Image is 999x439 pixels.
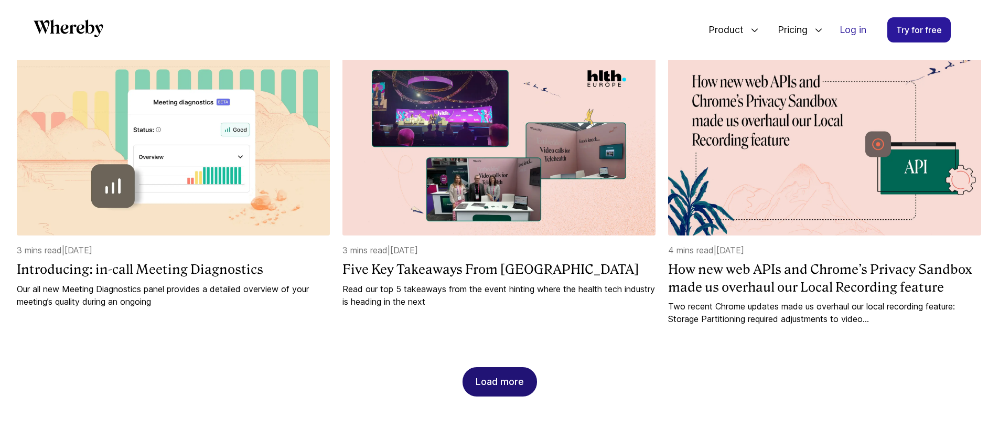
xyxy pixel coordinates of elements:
[668,300,981,325] a: Two recent Chrome updates made us overhaul our local recording feature: Storage Partitioning requ...
[767,13,810,47] span: Pricing
[34,19,103,41] a: Whereby
[831,18,875,42] a: Log in
[342,261,656,279] a: Five Key Takeaways From [GEOGRAPHIC_DATA]
[17,261,330,279] a: Introducing: in-call Meeting Diagnostics
[17,244,330,256] p: 3 mins read | [DATE]
[34,19,103,37] svg: Whereby
[342,283,656,308] a: Read our top 5 takeaways from the event hinting where the health tech industry is heading in the ...
[476,368,524,396] div: Load more
[342,244,656,256] p: 3 mins read | [DATE]
[668,244,981,256] p: 4 mins read | [DATE]
[463,367,537,397] button: Load more
[668,261,981,296] a: How new web APIs and Chrome’s Privacy Sandbox made us overhaul our Local Recording feature
[887,17,951,42] a: Try for free
[698,13,746,47] span: Product
[17,283,330,308] a: Our all new Meeting Diagnostics panel provides a detailed overview of your meeting’s quality duri...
